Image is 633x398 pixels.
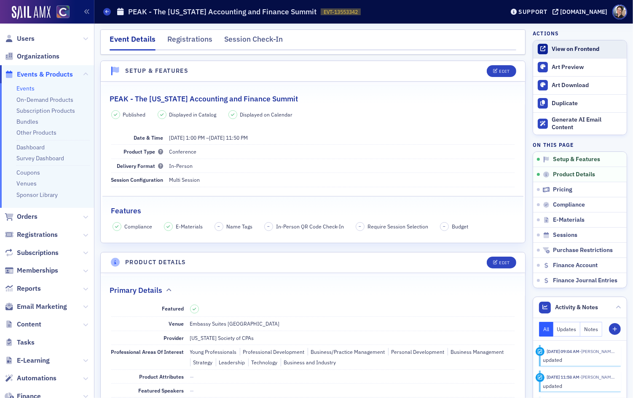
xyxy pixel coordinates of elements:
div: Session Check-In [224,34,283,49]
span: Displayed on Calendar [240,111,293,118]
h4: Product Details [125,258,186,267]
span: Profile [612,5,627,19]
span: Reports [17,284,41,293]
span: Published [123,111,146,118]
h2: Features [111,205,142,216]
span: Featured [162,305,184,312]
img: SailAMX [12,6,51,19]
span: Compliance [553,201,585,209]
time: 10/9/2025 11:58 AM [547,374,579,380]
a: Sponsor Library [16,191,58,199]
a: View on Frontend [533,40,627,58]
a: Bundles [16,118,38,125]
button: [DOMAIN_NAME] [553,9,610,15]
span: Automations [17,374,56,383]
span: Product Attributes [139,373,184,380]
span: Multi Session [169,176,200,183]
div: Edit [499,69,510,74]
span: [DATE] [209,134,225,141]
span: Tasks [17,338,35,347]
time: 10/14/2025 09:04 AM [547,348,579,354]
span: – [218,223,220,229]
dd: – [169,131,515,144]
a: Subscription Products [16,107,75,114]
a: Content [5,320,41,329]
a: Events [16,85,35,92]
span: Date & Time [134,134,164,141]
div: Event Details [110,34,156,50]
div: Professional Development [240,348,305,356]
span: Product Type [124,148,164,155]
div: Registrations [167,34,212,49]
div: Business Management [448,348,504,356]
span: Tiffany Carson [579,348,615,354]
span: Professional Areas Of Interest [111,348,184,355]
span: [US_STATE] Society of CPAs [190,334,254,341]
span: Pricing [553,186,572,194]
a: Art Download [533,76,627,94]
span: E-Learning [17,356,50,365]
h4: Actions [533,29,559,37]
div: Leadership [216,358,245,366]
a: Organizations [5,52,59,61]
button: All [539,322,553,337]
div: Young Professionals [190,348,237,356]
span: Venue [169,320,184,327]
span: – [443,223,446,229]
span: In-Person QR Code Check-In [276,223,344,230]
span: Setup & Features [553,156,600,163]
time: 1:00 PM [186,134,205,141]
img: SailAMX [56,5,70,19]
a: Dashboard [16,143,45,151]
button: Edit [487,257,516,268]
a: Survey Dashboard [16,154,64,162]
div: Generate AI Email Content [552,116,622,131]
h2: Primary Details [110,285,162,296]
a: Art Preview [533,58,627,76]
span: Sessions [553,231,577,239]
span: Conference [169,148,197,155]
h4: Setup & Features [125,66,188,75]
button: Updates [553,322,581,337]
a: Orders [5,212,38,221]
span: Product Details [553,171,595,178]
span: Content [17,320,41,329]
a: Reports [5,284,41,293]
span: Finance Account [553,262,598,269]
a: Venues [16,180,37,187]
span: Embassy Suites [GEOGRAPHIC_DATA] [190,320,280,327]
div: View on Frontend [552,45,622,53]
a: Subscriptions [5,248,59,257]
span: Organizations [17,52,59,61]
a: E-Learning [5,356,50,365]
h2: PEAK - The [US_STATE] Accounting and Finance Summit [110,93,298,104]
span: — [190,373,194,380]
span: E-Materials [553,216,585,224]
div: Art Preview [552,64,622,71]
span: Name Tags [226,223,252,230]
time: 11:50 PM [226,134,248,141]
span: Budget [452,223,468,230]
span: – [359,223,362,229]
div: updated [543,382,615,390]
div: Technology [248,358,278,366]
div: Personal Development [388,348,445,356]
a: Automations [5,374,56,383]
div: Business/Practice Management [308,348,385,356]
button: Edit [487,65,516,77]
span: Email Marketing [17,302,67,311]
div: Strategy [190,358,213,366]
span: Require Session Selection [367,223,428,230]
span: Featured Speakers [139,387,184,394]
a: View Homepage [51,5,70,20]
span: Finance Journal Entries [553,277,617,284]
a: Memberships [5,266,58,275]
span: Registrations [17,230,58,239]
div: Update [536,373,544,382]
span: Activity & Notes [555,303,598,312]
a: Registrations [5,230,58,239]
a: Users [5,34,35,43]
div: Update [536,347,544,356]
button: Notes [580,322,602,337]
